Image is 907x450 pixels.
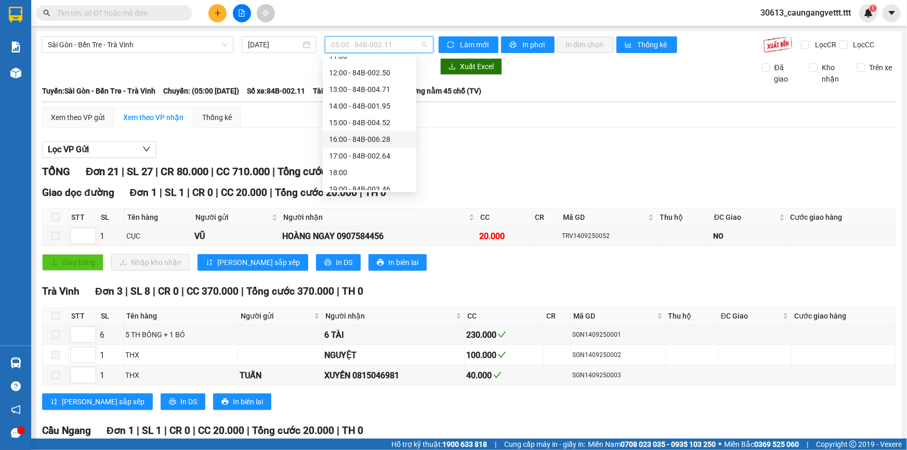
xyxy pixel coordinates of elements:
span: CC 370.000 [187,285,239,297]
div: 20.000 [479,230,530,243]
span: Sài Gòn - Bến Tre - Trà Vinh [48,37,227,52]
span: printer [324,259,332,267]
span: download [449,63,456,71]
span: | [187,187,190,198]
div: 18:00 [329,167,410,178]
span: Kho nhận [818,62,849,85]
span: sort-ascending [50,398,58,406]
input: Tìm tên, số ĐT hoặc mã đơn [57,7,180,19]
th: STT [69,209,98,226]
div: 12:00 - 84B-002.50 [329,67,410,78]
span: CC 20.000 [198,425,244,436]
span: | [495,439,496,450]
span: Tổng cước 370.000 [246,285,334,297]
span: TỔNG [42,165,70,178]
span: | [241,285,244,297]
span: | [272,165,275,178]
span: [PERSON_NAME] sắp xếp [217,257,300,268]
div: 230.000 [466,328,542,341]
span: | [160,187,162,198]
span: Giao dọc đường [42,187,114,198]
span: SL 1 [165,187,185,198]
strong: 0708 023 035 - 0935 103 250 [621,440,716,448]
span: message [11,428,21,438]
div: NGUYỆT [324,349,463,362]
div: VŨ [194,230,279,243]
img: solution-icon [10,42,21,52]
th: Tên hàng [125,209,193,226]
strong: 0369 525 060 [754,440,799,448]
div: THX [125,349,236,361]
span: | [360,187,362,198]
span: 30613_caungangvettt.ttt [752,6,859,19]
span: [PERSON_NAME] sắp xếp [62,396,144,407]
button: printerIn phơi [501,36,555,53]
div: SGN1409250002 [572,350,664,360]
span: caret-down [887,8,897,18]
span: Tài xế: Nhựt (La) [313,85,366,97]
span: CR 0 [192,187,213,198]
button: sort-ascending[PERSON_NAME] sắp xếp [42,393,153,410]
img: 9k= [763,36,793,53]
span: ĐC Giao [721,310,781,322]
div: 13:00 - 84B-004.71 [329,84,410,95]
div: 16:00 - 84B-006.28 [329,134,410,145]
div: XUYẾN 0815046981 [324,369,463,382]
div: CỤC [126,230,191,242]
button: aim [257,4,275,22]
span: Người nhận [283,211,467,223]
th: Cước giao hàng [788,209,896,226]
th: CC [465,308,544,325]
span: In biên lai [388,257,418,268]
span: 1 [871,5,875,12]
span: TH 0 [365,187,386,198]
span: file-add [238,9,245,17]
button: file-add [233,4,251,22]
span: down [142,145,151,153]
span: | [155,165,158,178]
span: check [493,371,502,379]
span: SL 1 [142,425,162,436]
span: Xuất Excel [460,61,494,72]
span: printer [377,259,384,267]
span: Đơn 1 [107,425,134,436]
span: Chuyến: (05:00 [DATE]) [163,85,239,97]
div: NO [713,230,786,242]
div: 15:00 - 84B-004.52 [329,117,410,128]
span: In DS [180,396,197,407]
sup: 1 [870,5,877,12]
strong: 1900 633 818 [442,440,487,448]
span: Lọc VP Gửi [48,143,89,156]
img: icon-new-feature [864,8,873,18]
td: TRV1409250052 [560,226,657,246]
span: Người gửi [241,310,312,322]
span: sync [447,41,456,49]
div: 1 [100,349,122,362]
button: printerIn DS [161,393,205,410]
span: | [337,285,339,297]
div: TRV1409250052 [562,231,655,241]
span: CC 20.000 [221,187,267,198]
span: Cung cấp máy in - giấy in: [504,439,585,450]
span: Người gửi [195,211,270,223]
span: question-circle [11,381,21,391]
span: sort-ascending [206,259,213,267]
div: SGN1409250003 [572,370,664,380]
button: Lọc VP Gửi [42,141,156,158]
div: Xem theo VP gửi [51,112,104,123]
div: SGN1409250001 [572,330,664,340]
span: Số xe: 84B-002.11 [247,85,305,97]
span: CR 0 [158,285,179,297]
span: check [498,351,506,359]
button: printerIn DS [316,254,361,271]
button: bar-chartThống kê [616,36,677,53]
span: Thống kê [638,39,669,50]
th: Cước giao hàng [792,308,896,325]
span: Đơn 3 [95,285,123,297]
span: | [216,187,218,198]
th: STT [69,308,98,325]
span: | [153,285,155,297]
span: TH 0 [342,285,363,297]
span: Đơn 21 [86,165,119,178]
span: Mã GD [563,211,646,223]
